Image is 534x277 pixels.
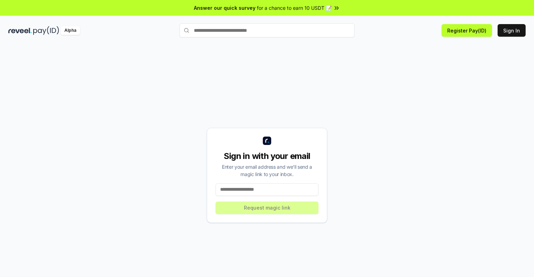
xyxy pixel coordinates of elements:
img: logo_small [263,137,271,145]
span: for a chance to earn 10 USDT 📝 [257,4,332,12]
button: Register Pay(ID) [442,24,492,37]
img: pay_id [33,26,59,35]
div: Alpha [61,26,80,35]
div: Sign in with your email [216,151,318,162]
span: Answer our quick survey [194,4,255,12]
button: Sign In [498,24,526,37]
img: reveel_dark [8,26,32,35]
div: Enter your email address and we’ll send a magic link to your inbox. [216,163,318,178]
